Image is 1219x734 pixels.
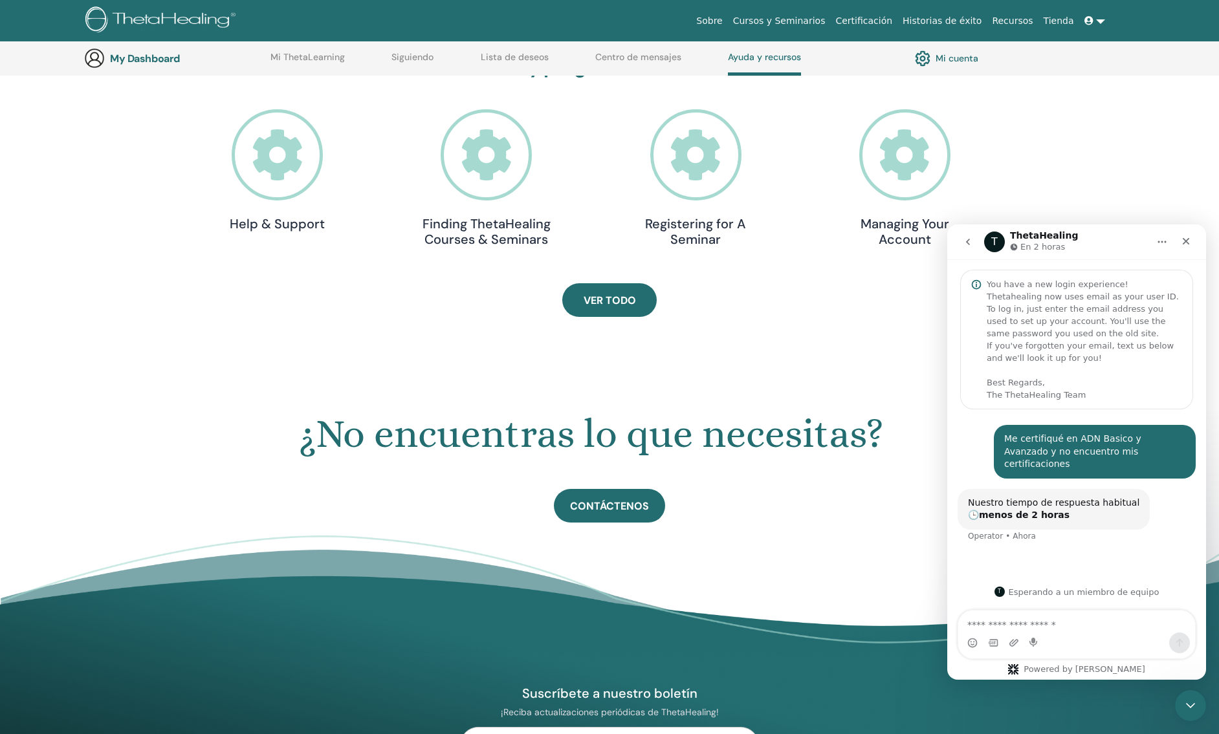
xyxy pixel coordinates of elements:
iframe: Intercom live chat [947,224,1206,680]
h3: Recursos y preguntas frecuentes [213,55,970,78]
h1: ¿No encuentras lo que necesitas? [56,410,1126,458]
a: Historias de éxito [897,9,987,33]
h4: Registering for A Seminar [631,216,760,247]
a: Lista de deseos [481,52,549,72]
p: ¡Reciba actualizaciones periódicas de ThetaHealing! [460,706,759,718]
h4: Managing Your Account [840,216,969,247]
a: Mi cuenta [915,47,978,69]
a: Sobre [691,9,727,33]
img: cog.svg [915,47,930,69]
span: Ver todo [584,294,636,307]
a: Cursos y Seminarios [728,9,831,33]
a: Tienda [1038,9,1079,33]
a: Finding ThetaHealing Courses & Seminars [422,109,551,247]
a: Managing Your Account [840,109,969,247]
iframe: Intercom live chat [1175,690,1206,721]
h4: Suscríbete a nuestro boletín [460,685,759,702]
a: Ayuda y recursos [728,52,801,76]
h3: My Dashboard [110,52,239,65]
a: Registering for A Seminar [631,109,760,247]
span: Contáctenos [570,499,649,513]
a: Certificación [830,9,897,33]
a: Mi ThetaLearning [270,52,345,72]
h4: Help & Support [213,216,342,232]
img: generic-user-icon.jpg [84,48,105,69]
img: logo.png [85,6,240,36]
a: Contáctenos [554,489,665,523]
a: Centro de mensajes [595,52,681,72]
a: Recursos [987,9,1038,33]
a: Help & Support [213,109,342,232]
h4: Finding ThetaHealing Courses & Seminars [422,216,551,247]
a: Ver todo [562,283,657,317]
a: Siguiendo [391,52,434,72]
